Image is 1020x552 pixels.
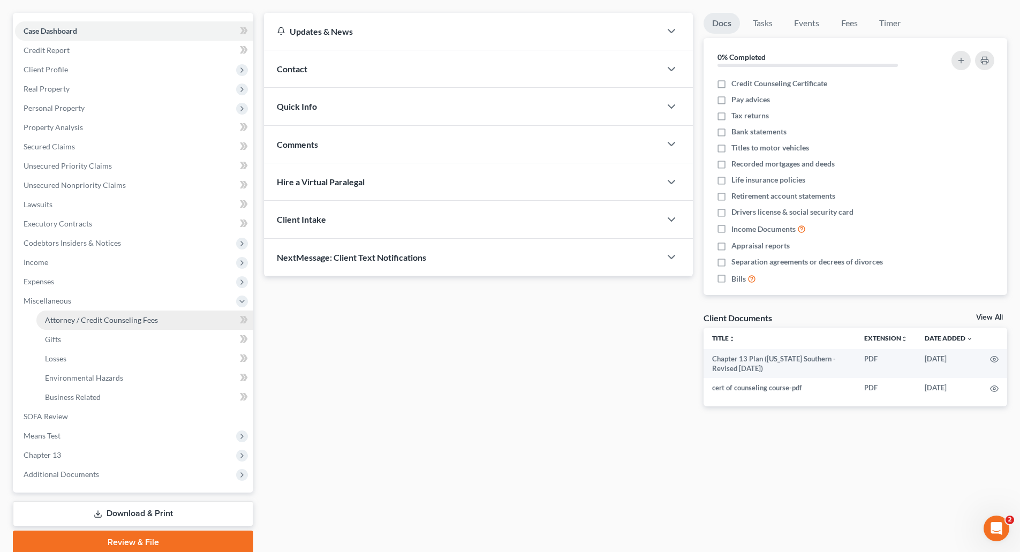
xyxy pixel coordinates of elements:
span: Pay advices [731,94,770,105]
span: Contact [277,64,307,74]
span: Quick Info [277,101,317,111]
a: Events [785,13,828,34]
a: View All [976,314,1003,321]
a: Secured Claims [15,137,253,156]
a: Unsecured Nonpriority Claims [15,176,253,195]
a: Lawsuits [15,195,253,214]
iframe: Intercom live chat [984,516,1009,541]
a: Date Added expand_more [925,334,973,342]
span: Additional Documents [24,470,99,479]
span: Drivers license & social security card [731,207,853,217]
div: Client Documents [704,312,772,323]
span: Expenses [24,277,54,286]
a: Case Dashboard [15,21,253,41]
span: Means Test [24,431,61,440]
span: Secured Claims [24,142,75,151]
span: Credit Counseling Certificate [731,78,827,89]
td: Chapter 13 Plan ([US_STATE] Southern - Revised [DATE]) [704,349,856,379]
span: Titles to motor vehicles [731,142,809,153]
a: Unsecured Priority Claims [15,156,253,176]
i: expand_more [966,336,973,342]
a: Attorney / Credit Counseling Fees [36,311,253,330]
td: PDF [856,349,916,379]
a: Losses [36,349,253,368]
span: Comments [277,139,318,149]
strong: 0% Completed [717,52,766,62]
a: Environmental Hazards [36,368,253,388]
span: Bills [731,274,746,284]
span: SOFA Review [24,412,68,421]
span: Life insurance policies [731,175,805,185]
span: Credit Report [24,46,70,55]
i: unfold_more [729,336,735,342]
span: Income Documents [731,224,796,235]
span: Gifts [45,335,61,344]
span: Property Analysis [24,123,83,132]
span: Losses [45,354,66,363]
span: Hire a Virtual Paralegal [277,177,365,187]
i: unfold_more [901,336,908,342]
a: Credit Report [15,41,253,60]
span: Recorded mortgages and deeds [731,158,835,169]
span: NextMessage: Client Text Notifications [277,252,426,262]
span: Case Dashboard [24,26,77,35]
span: Appraisal reports [731,240,790,251]
a: Timer [871,13,909,34]
td: cert of counseling course-pdf [704,378,856,397]
span: Chapter 13 [24,450,61,459]
span: Business Related [45,392,101,402]
a: Business Related [36,388,253,407]
span: Client Profile [24,65,68,74]
span: Bank statements [731,126,787,137]
a: Docs [704,13,740,34]
span: Retirement account statements [731,191,835,201]
td: [DATE] [916,349,981,379]
a: Gifts [36,330,253,349]
div: Updates & News [277,26,648,37]
span: Environmental Hazards [45,373,123,382]
span: Executory Contracts [24,219,92,228]
span: Personal Property [24,103,85,112]
a: Extensionunfold_more [864,334,908,342]
a: SOFA Review [15,407,253,426]
a: Download & Print [13,501,253,526]
span: Separation agreements or decrees of divorces [731,256,883,267]
a: Tasks [744,13,781,34]
a: Titleunfold_more [712,334,735,342]
span: Real Property [24,84,70,93]
span: Unsecured Priority Claims [24,161,112,170]
span: Attorney / Credit Counseling Fees [45,315,158,324]
td: PDF [856,378,916,397]
td: [DATE] [916,378,981,397]
span: Unsecured Nonpriority Claims [24,180,126,190]
span: Miscellaneous [24,296,71,305]
span: Income [24,258,48,267]
span: Codebtors Insiders & Notices [24,238,121,247]
span: 2 [1006,516,1014,524]
span: Lawsuits [24,200,52,209]
a: Property Analysis [15,118,253,137]
a: Executory Contracts [15,214,253,233]
a: Fees [832,13,866,34]
span: Client Intake [277,214,326,224]
span: Tax returns [731,110,769,121]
